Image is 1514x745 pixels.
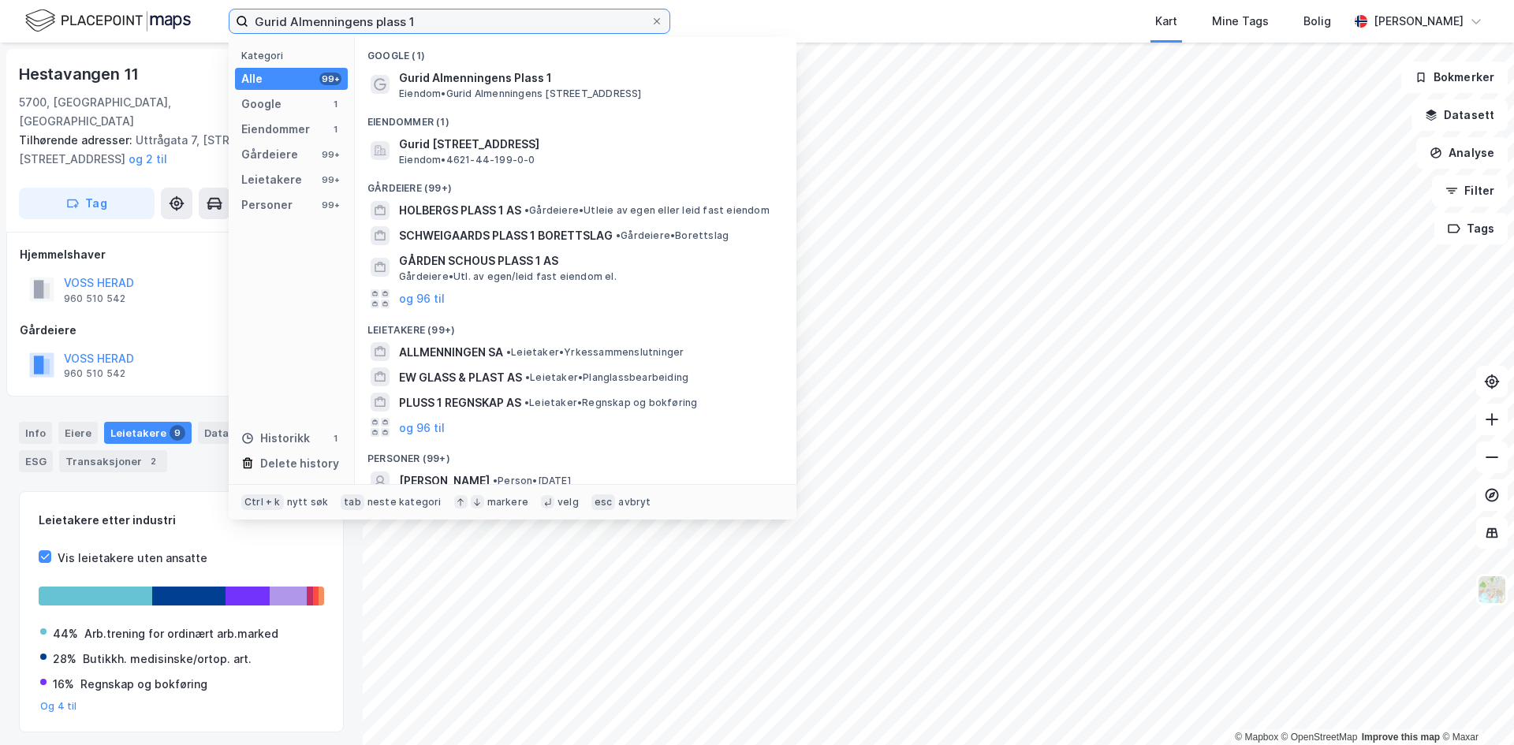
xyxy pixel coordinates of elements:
[329,432,341,445] div: 1
[367,496,442,508] div: neste kategori
[1435,669,1514,745] iframe: Chat Widget
[53,650,76,669] div: 28%
[399,154,535,166] span: Eiendom • 4621-44-199-0-0
[493,475,498,486] span: •
[319,199,341,211] div: 99+
[1362,732,1440,743] a: Improve this map
[616,229,729,242] span: Gårdeiere • Borettslag
[241,170,302,189] div: Leietakere
[1303,12,1331,31] div: Bolig
[355,103,796,132] div: Eiendommer (1)
[1477,575,1507,605] img: Z
[83,650,252,669] div: Butikkh. medisinske/ortop. art.
[506,346,684,359] span: Leietaker • Yrkessammenslutninger
[506,346,511,358] span: •
[319,148,341,161] div: 99+
[399,368,522,387] span: EW GLASS & PLAST AS
[241,120,310,139] div: Eiendommer
[58,422,98,444] div: Eiere
[170,425,185,441] div: 9
[399,343,503,362] span: ALLMENNINGEN SA
[399,393,521,412] span: PLUSS 1 REGNSKAP AS
[19,422,52,444] div: Info
[19,131,331,169] div: Uttrågata 7, [STREET_ADDRESS], [STREET_ADDRESS]
[20,245,343,264] div: Hjemmelshaver
[1416,137,1508,169] button: Analyse
[591,494,616,510] div: esc
[19,93,282,131] div: 5700, [GEOGRAPHIC_DATA], [GEOGRAPHIC_DATA]
[241,494,284,510] div: Ctrl + k
[1434,213,1508,244] button: Tags
[319,173,341,186] div: 99+
[524,204,529,216] span: •
[399,88,642,100] span: Eiendom • Gurid Almenningens [STREET_ADDRESS]
[1374,12,1464,31] div: [PERSON_NAME]
[341,494,364,510] div: tab
[19,188,155,219] button: Tag
[355,169,796,198] div: Gårdeiere (99+)
[399,251,778,270] span: GÅRDEN SCHOUS PLASS 1 AS
[355,37,796,65] div: Google (1)
[20,321,343,340] div: Gårdeiere
[241,50,348,61] div: Kategori
[1235,732,1278,743] a: Mapbox
[399,226,613,245] span: SCHWEIGAARDS PLASS 1 BORETTSLAG
[1401,61,1508,93] button: Bokmerker
[524,397,697,409] span: Leietaker • Regnskap og bokføring
[616,229,621,241] span: •
[287,496,329,508] div: nytt søk
[241,429,310,448] div: Historikk
[104,422,192,444] div: Leietakere
[399,201,521,220] span: HOLBERGS PLASS 1 AS
[1432,175,1508,207] button: Filter
[241,69,263,88] div: Alle
[618,496,651,508] div: avbryt
[58,549,207,568] div: Vis leietakere uten ansatte
[487,496,528,508] div: markere
[399,289,445,308] button: og 96 til
[1281,732,1358,743] a: OpenStreetMap
[25,7,191,35] img: logo.f888ab2527a4732fd821a326f86c7f29.svg
[39,511,324,530] div: Leietakere etter industri
[557,496,579,508] div: velg
[59,450,167,472] div: Transaksjoner
[53,624,78,643] div: 44%
[19,61,142,87] div: Hestavangen 11
[399,418,445,437] button: og 96 til
[525,371,688,384] span: Leietaker • Planglassbearbeiding
[260,454,339,473] div: Delete history
[399,270,617,283] span: Gårdeiere • Utl. av egen/leid fast eiendom el.
[198,422,257,444] div: Datasett
[524,397,529,408] span: •
[399,135,778,154] span: Gurid [STREET_ADDRESS]
[1212,12,1269,31] div: Mine Tags
[525,371,530,383] span: •
[524,204,770,217] span: Gårdeiere • Utleie av egen eller leid fast eiendom
[329,98,341,110] div: 1
[319,73,341,85] div: 99+
[40,700,77,713] button: Og 4 til
[1411,99,1508,131] button: Datasett
[355,440,796,468] div: Personer (99+)
[64,367,125,380] div: 960 510 542
[1435,669,1514,745] div: Kontrollprogram for chat
[241,145,298,164] div: Gårdeiere
[19,133,136,147] span: Tilhørende adresser:
[84,624,278,643] div: Arb.trening for ordinært arb.marked
[53,675,74,694] div: 16%
[19,450,53,472] div: ESG
[1155,12,1177,31] div: Kart
[329,123,341,136] div: 1
[399,471,490,490] span: [PERSON_NAME]
[248,9,651,33] input: Søk på adresse, matrikkel, gårdeiere, leietakere eller personer
[241,196,293,214] div: Personer
[355,311,796,340] div: Leietakere (99+)
[64,292,125,305] div: 960 510 542
[241,95,282,114] div: Google
[145,453,161,469] div: 2
[399,69,778,88] span: Gurid Almenningens Plass 1
[493,475,571,487] span: Person • [DATE]
[80,675,207,694] div: Regnskap og bokføring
